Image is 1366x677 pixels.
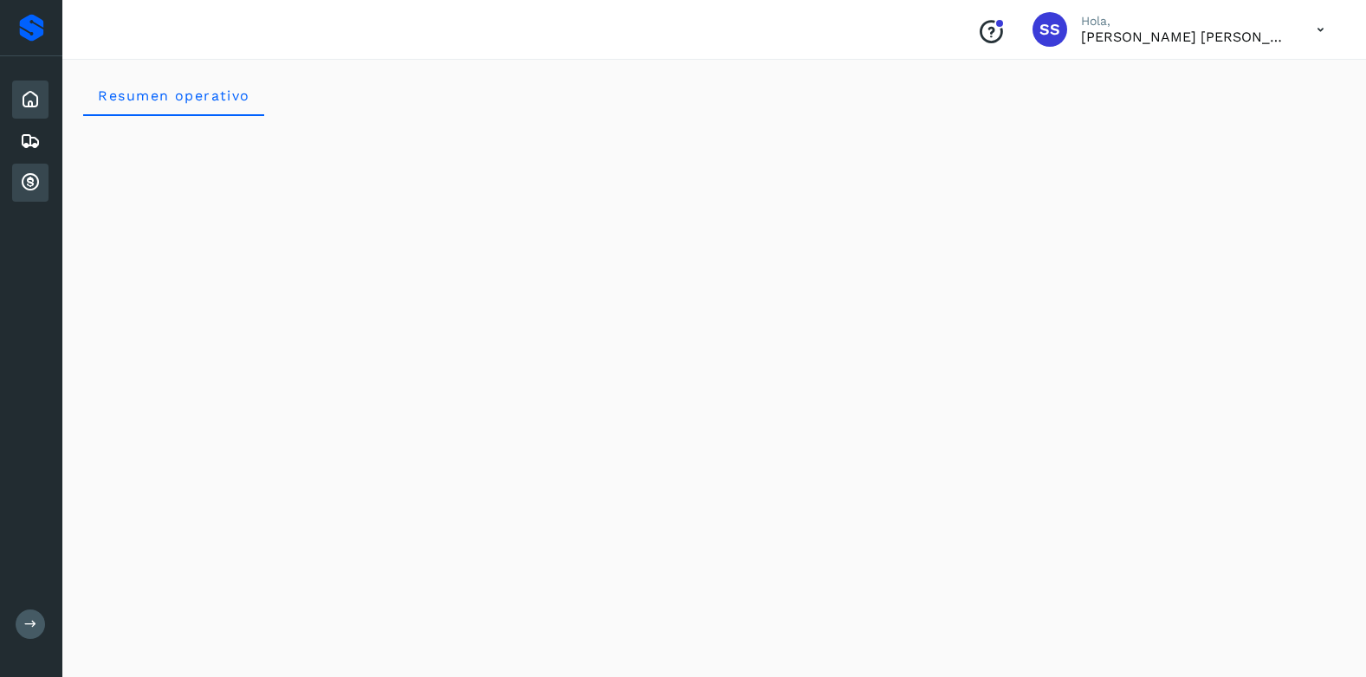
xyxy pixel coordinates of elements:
div: Cuentas por cobrar [12,164,49,202]
p: Hola, [1081,14,1289,29]
div: Inicio [12,81,49,119]
p: SOCORRO SILVIA NAVARRO ZAZUETA [1081,29,1289,45]
span: Resumen operativo [97,87,250,104]
div: Embarques [12,122,49,160]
